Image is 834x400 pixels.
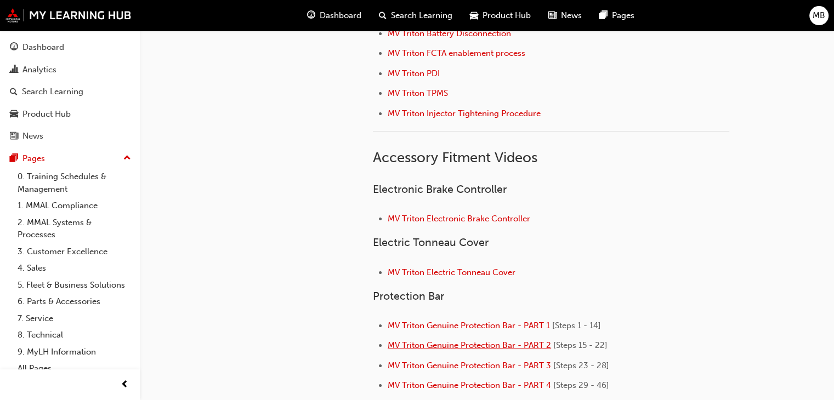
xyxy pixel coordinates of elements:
button: MB [809,6,829,25]
div: Product Hub [22,108,71,121]
a: 2. MMAL Systems & Processes [13,214,135,243]
img: mmal [5,8,132,22]
span: prev-icon [121,378,129,392]
a: 6. Parts & Accessories [13,293,135,310]
a: car-iconProduct Hub [461,4,540,27]
a: 3. Customer Excellence [13,243,135,260]
a: 9. MyLH Information [13,344,135,361]
span: car-icon [10,110,18,119]
span: news-icon [548,9,557,22]
span: chart-icon [10,65,18,75]
button: Pages [4,148,135,169]
span: [Steps 29 - 46] [553,380,609,390]
a: MV Triton PDI [388,68,440,78]
div: Pages [22,152,45,165]
span: guage-icon [10,43,18,53]
a: MV Triton Electronic Brake Controller [388,214,530,224]
span: guage-icon [307,9,315,22]
span: up-icon [123,151,131,165]
a: MV Triton Genuine Protection Bar - PART 2 [388,340,551,350]
button: DashboardAnalyticsSearch LearningProduct HubNews [4,35,135,148]
a: Analytics [4,60,135,80]
span: Electronic Brake Controller [373,183,507,196]
span: News [561,9,582,22]
span: Search Learning [391,9,452,22]
span: car-icon [470,9,478,22]
span: Pages [612,9,634,22]
a: 0. Training Schedules & Management [13,168,135,197]
div: Dashboard [22,41,64,54]
span: news-icon [10,132,18,141]
div: Search Learning [22,85,83,98]
span: [Steps 15 - 22] [553,340,608,350]
div: Analytics [22,64,56,76]
span: pages-icon [599,9,608,22]
a: 1. MMAL Compliance [13,197,135,214]
div: News [22,130,43,142]
a: MV Triton Genuine Protection Bar - PART 3 [388,361,551,370]
a: search-iconSearch Learning [370,4,461,27]
span: pages-icon [10,154,18,164]
a: news-iconNews [540,4,591,27]
span: Protection Bar [373,290,444,302]
a: 4. Sales [13,260,135,277]
a: 7. Service [13,310,135,327]
span: search-icon [10,87,18,97]
a: 8. Technical [13,327,135,344]
a: MV Triton Genuine Protection Bar - PART 1 [388,321,550,330]
a: 5. Fleet & Business Solutions [13,277,135,294]
a: All Pages [13,360,135,377]
span: [Steps 1 - 14] [552,321,601,330]
a: MV Triton Electric Tonneau Cover [388,267,515,277]
a: News [4,126,135,146]
a: MV Triton TPMS [388,88,448,98]
a: MV Triton Battery Disconnection [388,28,511,38]
a: Search Learning [4,82,135,102]
a: MV Triton FCTA enablement process [388,48,525,58]
a: MV Triton Injector Tightening Procedure [388,108,541,118]
span: Product Hub [483,9,531,22]
span: MB [813,9,825,22]
a: pages-iconPages [591,4,643,27]
span: [Steps 23 - 28] [553,361,609,370]
a: Product Hub [4,104,135,124]
span: Electric Tonneau Cover [373,236,489,249]
a: guage-iconDashboard [298,4,370,27]
span: Accessory Fitment Videos [373,149,537,166]
a: MV Triton Genuine Protection Bar - PART 4 [388,380,551,390]
span: Dashboard [320,9,361,22]
span: search-icon [379,9,387,22]
a: Dashboard [4,37,135,58]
